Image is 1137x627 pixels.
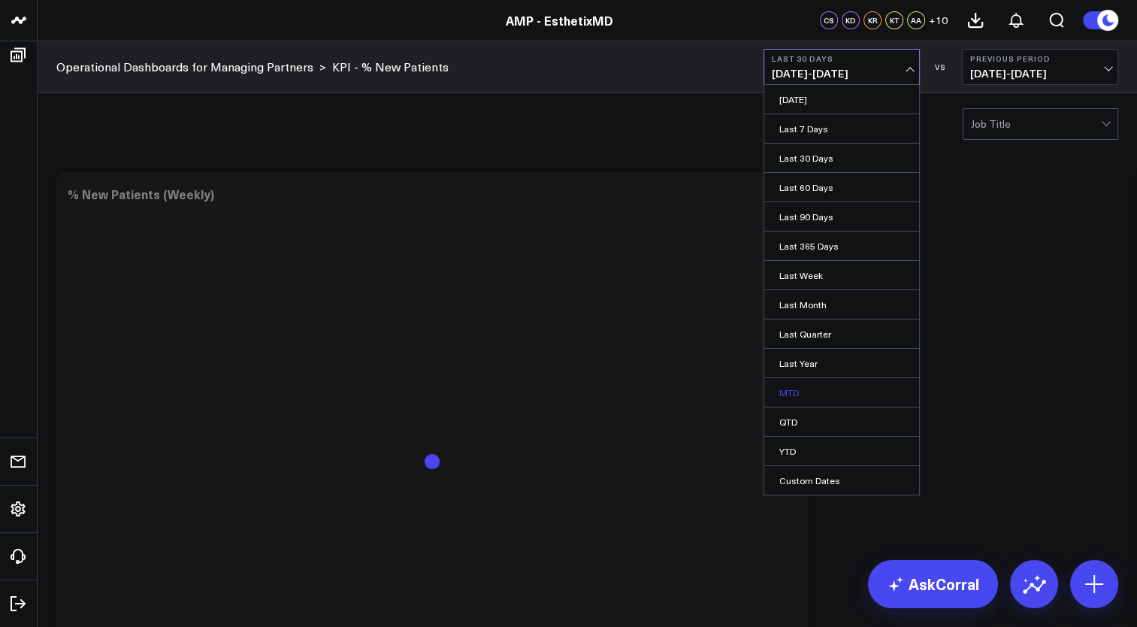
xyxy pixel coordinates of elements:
a: Custom Dates [764,466,919,495]
a: Last 30 Days [764,144,919,172]
a: AMP - EsthetixMD [506,12,613,29]
span: [DATE] - [DATE] [970,68,1110,80]
a: Last Quarter [764,320,919,348]
div: > [56,59,326,75]
a: Last 90 Days [764,202,919,231]
div: CS [820,11,838,29]
button: Previous Period[DATE]-[DATE] [962,49,1118,85]
a: QTD [764,407,919,436]
a: Last 7 Days [764,114,919,143]
a: Last Month [764,290,919,319]
a: KPI - % New Patients [332,59,449,75]
span: + 10 [929,15,948,26]
div: % New Patients (Weekly) [68,186,214,202]
div: AA [907,11,925,29]
div: KD [842,11,860,29]
span: [DATE] - [DATE] [772,68,912,80]
b: Previous Period [970,54,1110,63]
button: Last 30 Days[DATE]-[DATE] [764,49,920,85]
div: KT [885,11,903,29]
a: MTD [764,378,919,407]
div: KR [863,11,881,29]
b: Last 30 Days [772,54,912,63]
a: YTD [764,437,919,465]
button: +10 [929,11,948,29]
a: Last 60 Days [764,173,919,201]
a: Last 365 Days [764,232,919,260]
a: Last Year [764,349,919,377]
a: AskCorral [868,560,998,608]
a: [DATE] [764,85,919,114]
a: Last Week [764,261,919,289]
a: Operational Dashboards for Managing Partners [56,59,313,75]
div: VS [927,62,954,71]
